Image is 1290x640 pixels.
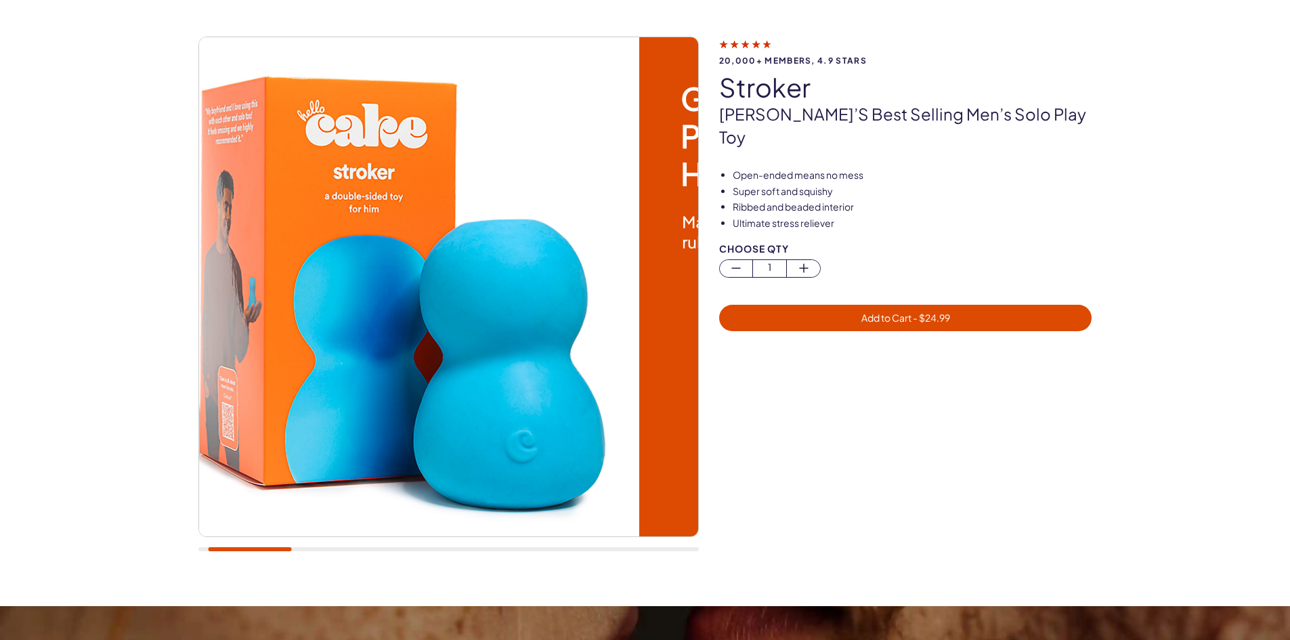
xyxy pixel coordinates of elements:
span: Add to Cart [861,312,950,324]
a: 20,000+ members, 4.9 stars [719,38,1092,65]
p: [PERSON_NAME]’s best selling men’s solo play toy [719,103,1092,148]
img: stroker [140,37,639,536]
div: Choose Qty [719,244,1092,254]
img: stroker [639,37,1138,536]
h1: stroker [719,73,1092,102]
span: - $ 24.99 [911,312,950,324]
li: Open-ended means no mess [733,169,1092,182]
li: Super soft and squishy [733,185,1092,198]
span: 1 [753,260,786,276]
li: Ultimate stress reliever [733,217,1092,230]
button: Add to Cart - $24.99 [719,305,1092,331]
span: 20,000+ members, 4.9 stars [719,56,1092,65]
li: Ribbed and beaded interior [733,200,1092,214]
